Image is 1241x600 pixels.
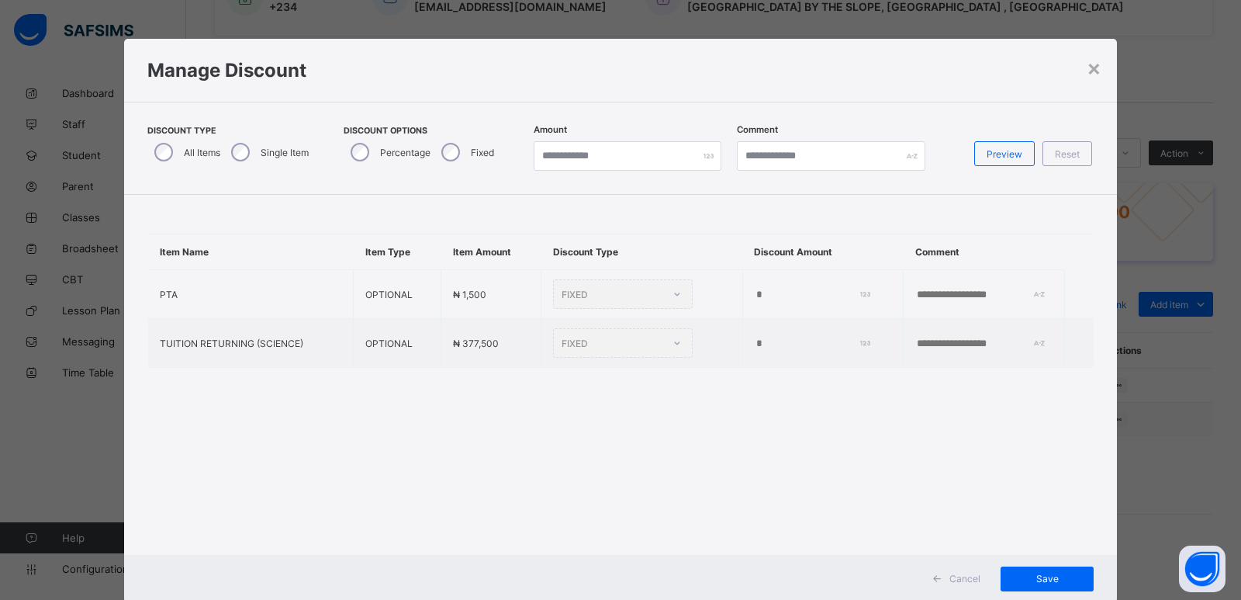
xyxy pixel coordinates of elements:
[904,234,1065,270] th: Comment
[987,148,1022,160] span: Preview
[471,147,494,158] label: Fixed
[453,289,486,300] span: ₦ 1,500
[742,234,904,270] th: Discount Amount
[737,124,778,135] label: Comment
[441,234,541,270] th: Item Amount
[261,147,309,158] label: Single Item
[344,126,498,136] span: Discount Options
[1087,54,1101,81] div: ×
[380,147,430,158] label: Percentage
[453,338,499,349] span: ₦ 377,500
[1179,546,1225,592] button: Open asap
[1012,573,1082,584] span: Save
[541,234,742,270] th: Discount Type
[147,126,313,136] span: Discount Type
[354,319,441,368] td: OPTIONAL
[354,234,441,270] th: Item Type
[148,319,354,368] td: TUITION RETURNING (SCIENCE)
[184,147,220,158] label: All Items
[534,124,567,135] label: Amount
[148,234,354,270] th: Item Name
[147,59,1094,82] h1: Manage Discount
[148,270,354,319] td: PTA
[949,573,980,584] span: Cancel
[1055,148,1080,160] span: Reset
[354,270,441,319] td: OPTIONAL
